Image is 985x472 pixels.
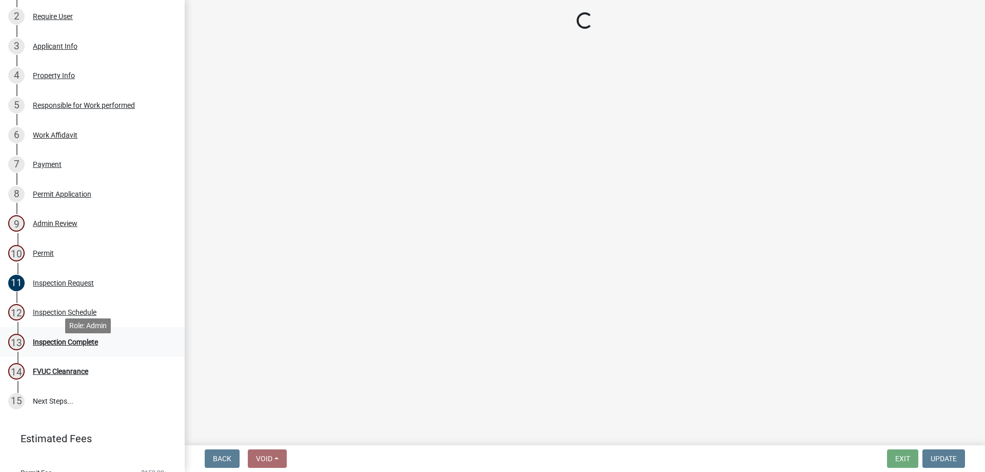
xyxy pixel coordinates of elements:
div: 11 [8,275,25,291]
div: Inspection Complete [33,338,98,346]
div: FVUC Cleanrance [33,368,88,375]
button: Back [205,449,240,468]
div: 6 [8,127,25,143]
div: 2 [8,8,25,25]
div: Admin Review [33,220,77,227]
div: Work Affidavit [33,131,77,139]
button: Void [248,449,287,468]
div: Payment [33,161,62,168]
div: 12 [8,304,25,320]
div: Property Info [33,72,75,79]
span: Back [213,455,231,463]
div: Responsible for Work performed [33,102,135,109]
div: 4 [8,67,25,84]
a: Estimated Fees [8,428,168,449]
div: Inspection Schedule [33,309,96,316]
div: 7 [8,156,25,173]
div: 13 [8,334,25,350]
div: 10 [8,245,25,261]
button: Exit [887,449,918,468]
div: 5 [8,97,25,114]
div: 3 [8,38,25,54]
div: Permit [33,250,54,257]
div: Inspection Request [33,279,94,287]
div: Applicant Info [33,43,77,50]
div: 8 [8,186,25,202]
div: Permit Application [33,191,91,198]
span: Update [931,455,957,463]
button: Update [922,449,965,468]
div: 9 [8,215,25,232]
div: 15 [8,393,25,409]
div: Role: Admin [65,318,111,333]
div: 14 [8,363,25,380]
span: Void [256,455,272,463]
div: Require User [33,13,73,20]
